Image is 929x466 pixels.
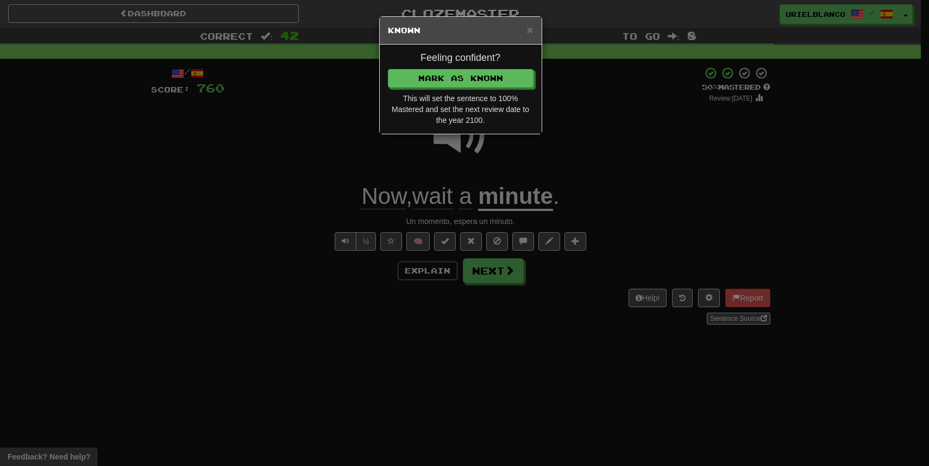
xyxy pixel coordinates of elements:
button: Close [526,24,533,35]
span: × [526,23,533,36]
div: This will set the sentence to 100% Mastered and set the next review date to the year 2100. [388,93,533,126]
h4: Feeling confident? [388,53,533,64]
h5: Known [388,25,533,36]
button: Mark as Known [388,69,533,88]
